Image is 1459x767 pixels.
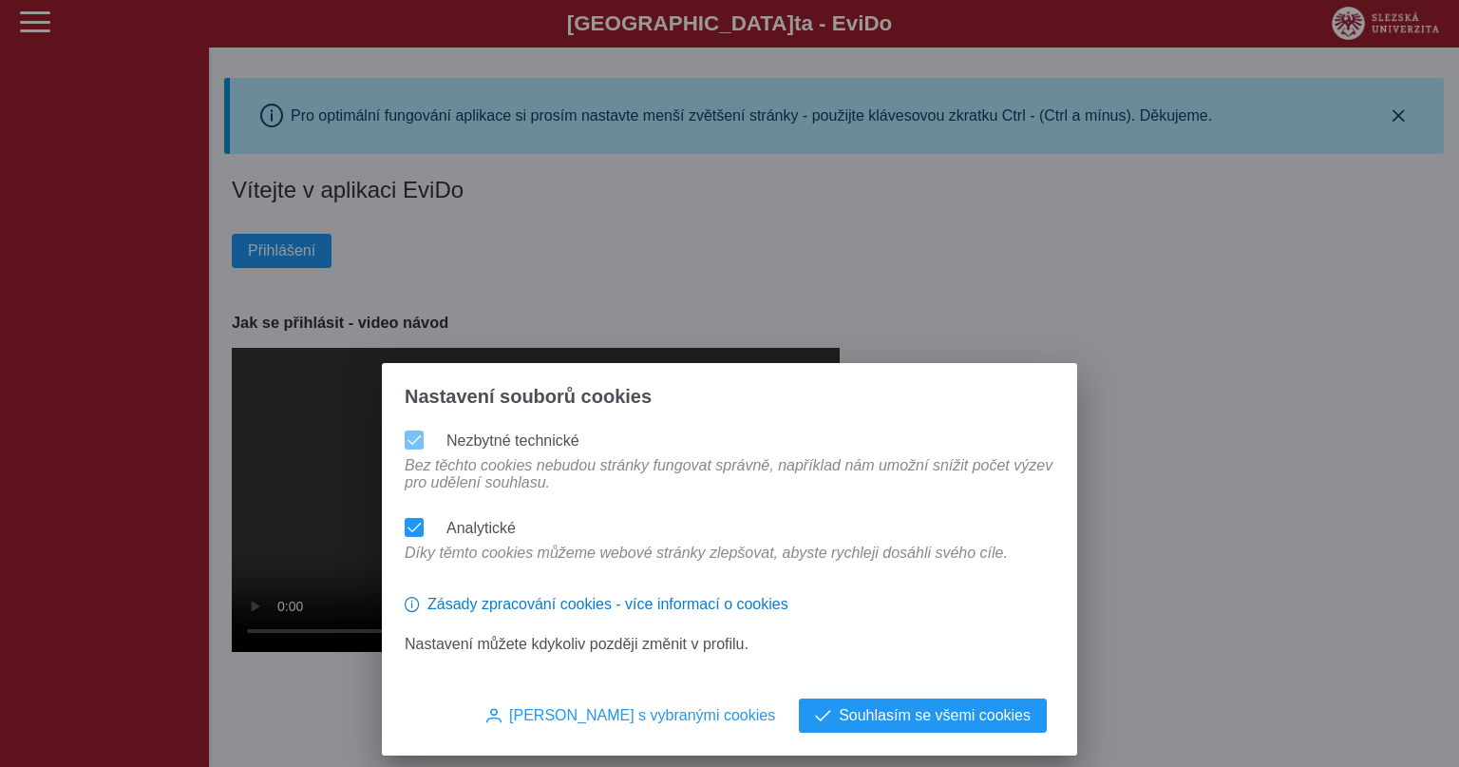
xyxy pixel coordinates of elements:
[397,545,1015,581] div: Díky těmto cookies můžeme webové stránky zlepšovat, abyste rychleji dosáhli svého cíle.
[427,596,788,613] span: Zásady zpracování cookies - více informací o cookies
[446,520,516,536] label: Analytické
[405,386,652,408] span: Nastavení souborů cookies
[839,707,1031,724] span: Souhlasím se všemi cookies
[405,636,1054,653] p: Nastavení můžete kdykoliv později změnit v profilu.
[405,604,788,620] a: Zásady zpracování cookies - více informací o cookies
[446,432,579,449] label: Nezbytné technické
[405,588,788,621] button: Zásady zpracování cookies - více informací o cookies
[397,457,1062,510] div: Bez těchto cookies nebudou stránky fungovat správně, například nám umožní snížit počet výzev pro ...
[509,707,775,724] span: [PERSON_NAME] s vybranými cookies
[470,699,791,733] button: [PERSON_NAME] s vybranými cookies
[799,699,1047,733] button: Souhlasím se všemi cookies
